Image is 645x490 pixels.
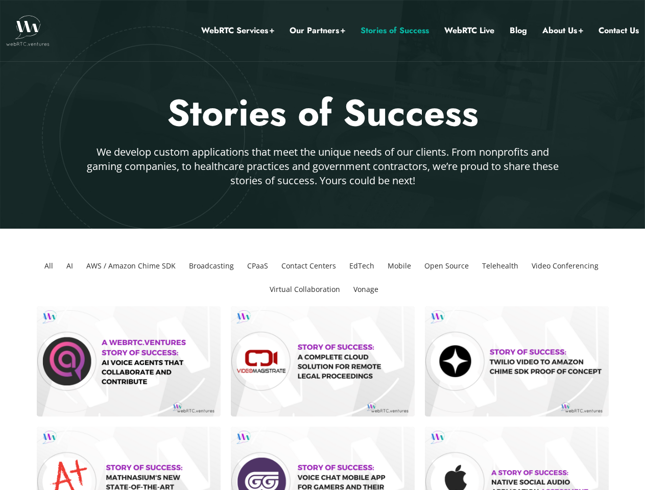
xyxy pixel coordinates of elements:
[528,254,603,278] li: Video Conferencing
[420,254,473,278] li: Open Source
[6,15,50,46] img: WebRTC.ventures
[361,24,429,37] a: Stories of Success
[277,254,340,278] li: Contact Centers
[384,254,415,278] li: Mobile
[444,24,494,37] a: WebRTC Live
[290,24,345,37] a: Our Partners
[201,24,274,37] a: WebRTC Services
[510,24,527,37] a: Blog
[599,24,639,37] a: Contact Us
[542,24,583,37] a: About Us
[82,254,180,278] li: AWS / Amazon Chime SDK
[24,89,622,137] h2: Stories of Success
[40,254,57,278] li: All
[345,254,378,278] li: EdTech
[266,278,344,301] li: Virtual Collaboration
[62,254,77,278] li: AI
[243,254,272,278] li: CPaaS
[478,254,522,278] li: Telehealth
[185,254,238,278] li: Broadcasting
[349,278,383,301] li: Vonage
[84,145,562,188] p: We develop custom applications that meet the unique needs of our clients. From nonprofits and gam...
